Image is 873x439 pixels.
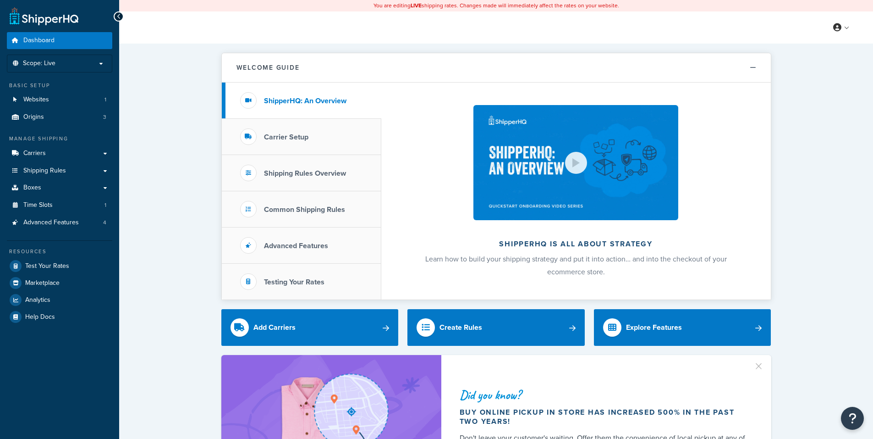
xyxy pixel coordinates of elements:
span: Boxes [23,184,41,192]
span: Websites [23,96,49,104]
h3: Carrier Setup [264,133,308,141]
span: Scope: Live [23,60,55,67]
span: Marketplace [25,279,60,287]
span: Shipping Rules [23,167,66,175]
h3: Common Shipping Rules [264,206,345,214]
img: ShipperHQ is all about strategy [473,105,678,220]
div: Add Carriers [253,321,296,334]
span: Dashboard [23,37,55,44]
h3: Shipping Rules Overview [264,169,346,178]
a: Analytics [7,292,112,308]
div: Explore Features [626,321,682,334]
a: Explore Features [594,309,771,346]
h2: Welcome Guide [236,64,300,71]
h2: ShipperHQ is all about strategy [406,240,747,248]
div: Did you know? [460,389,749,401]
a: Create Rules [407,309,585,346]
span: 1 [104,96,106,104]
button: Welcome Guide [222,53,771,83]
a: Dashboard [7,32,112,49]
a: Marketplace [7,275,112,291]
span: Advanced Features [23,219,79,227]
button: Open Resource Center [841,407,864,430]
a: Origins3 [7,109,112,126]
span: Help Docs [25,313,55,321]
a: Test Your Rates [7,258,112,274]
span: 1 [104,201,106,209]
a: Time Slots1 [7,197,112,214]
div: Manage Shipping [7,135,112,143]
div: Create Rules [439,321,482,334]
span: Origins [23,113,44,121]
span: Carriers [23,150,46,157]
span: Learn how to build your shipping strategy and put it into action… and into the checkout of your e... [425,254,727,277]
div: Resources [7,248,112,256]
span: Time Slots [23,201,53,209]
a: Shipping Rules [7,162,112,179]
span: 3 [103,113,106,121]
a: Add Carriers [221,309,399,346]
a: Boxes [7,179,112,196]
h3: ShipperHQ: An Overview [264,97,346,105]
span: 4 [103,219,106,227]
li: Advanced Features [7,214,112,231]
li: Origins [7,109,112,126]
div: Buy online pickup in store has increased 500% in the past two years! [460,408,749,426]
span: Test Your Rates [25,262,69,270]
b: LIVE [411,1,422,10]
li: Time Slots [7,197,112,214]
li: Websites [7,91,112,108]
a: Carriers [7,145,112,162]
a: Help Docs [7,309,112,325]
span: Analytics [25,296,50,304]
a: Websites1 [7,91,112,108]
h3: Testing Your Rates [264,278,324,286]
h3: Advanced Features [264,242,328,250]
a: Advanced Features4 [7,214,112,231]
div: Basic Setup [7,82,112,89]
